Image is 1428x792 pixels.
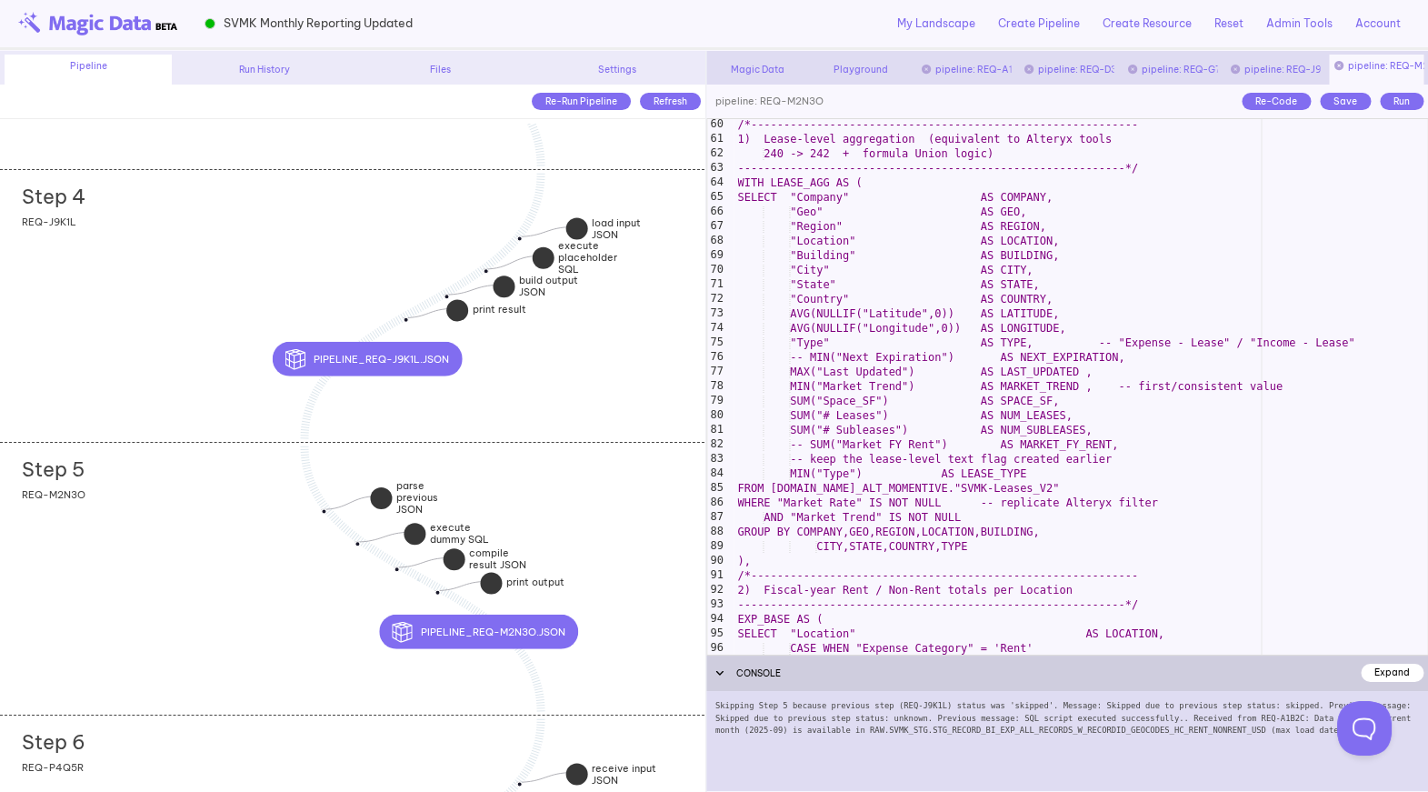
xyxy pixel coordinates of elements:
div: Re-Code [1242,93,1311,110]
div: pipeline: REQ-M2N3O [706,85,824,119]
div: 80 [707,408,725,423]
div: Expand [1361,664,1423,681]
strong: receive input JSON [592,762,656,787]
button: pipeline_REQ-J9K1L.json [273,342,462,376]
div: 95 [707,627,725,641]
h2: Step 4 [22,185,85,208]
div: compile result JSON [398,566,489,590]
div: pipeline_REQ-J9K1L.json [367,342,556,376]
strong: parse previous JSON [396,479,438,516]
a: Create Resource [1103,15,1192,32]
div: 63 [707,161,725,175]
div: 87 [707,510,725,525]
div: Playground [814,63,907,76]
h2: Step 5 [22,457,85,481]
div: pipeline: REQ-G7H8I [1123,63,1217,76]
div: 93 [707,597,725,612]
div: Refresh [640,93,701,110]
div: 96 [707,641,725,656]
div: 90 [707,554,725,568]
div: 68 [707,234,725,248]
div: 77 [707,365,725,379]
div: 74 [707,321,725,336]
div: 89 [707,539,725,554]
div: pipeline: REQ-M2N3O [1330,55,1423,85]
div: 67 [707,219,725,234]
div: 91 [707,568,725,583]
div: 82 [707,437,725,452]
div: 78 [707,379,725,394]
div: 75 [707,336,725,350]
div: Run History [181,63,348,76]
div: Save [1320,93,1371,110]
div: execute placeholder SQL [487,268,578,304]
div: 60 [707,117,725,132]
strong: execute dummy SQL [430,521,489,546]
div: 94 [707,612,725,627]
button: pipeline_REQ-M2N3O.json [380,615,578,649]
div: 84 [707,466,725,481]
div: 70 [707,263,725,277]
a: Admin Tools [1266,15,1333,32]
div: execute dummy SQL [359,541,450,565]
div: 61 [707,132,725,146]
div: build output JSON [448,294,539,317]
div: 72 [707,292,725,306]
div: 79 [707,394,725,408]
div: 88 [707,525,725,539]
div: pipeline_REQ-M2N3O.json [479,615,677,649]
div: 64 [707,175,725,190]
div: Re-Run Pipeline [532,93,631,110]
span: REQ-P4Q5R [22,761,84,774]
div: 73 [707,306,725,321]
div: Settings [534,63,701,76]
a: Reset [1214,15,1243,32]
div: 85 [707,481,725,496]
div: load input JSON [521,236,612,259]
div: Files [357,63,524,76]
div: Skipping Step 5 because previous step (REQ-J9K1L) status was 'skipped'. Message: Skipped due to p... [706,691,1428,791]
iframe: Toggle Customer Support [1337,701,1392,756]
div: 83 [707,452,725,466]
strong: execute placeholder SQL [558,239,617,276]
div: 66 [707,205,725,219]
h2: Step 6 [22,730,85,754]
div: Magic Data [711,63,804,76]
a: Create Pipeline [998,15,1080,32]
div: pipeline: REQ-A1B2C [917,63,1011,76]
img: beta-logo.png [18,12,177,35]
div: 62 [707,146,725,161]
div: 71 [707,277,725,292]
div: 76 [707,350,725,365]
div: pipeline: REQ-D3E4F [1020,63,1113,76]
a: Account [1355,15,1401,32]
span: REQ-J9K1L [22,216,76,228]
div: 86 [707,496,725,510]
strong: compile result JSON [469,546,526,571]
div: print output [439,590,523,612]
div: 69 [707,248,725,263]
strong: load input JSON [592,216,641,241]
div: pipeline: REQ-J9K1L [1226,63,1320,76]
strong: print result [473,304,526,316]
div: parse previous JSON [325,508,416,544]
span: REQ-M2N3O [22,488,85,501]
div: Run [1380,93,1423,110]
div: 65 [707,190,725,205]
div: Pipeline [5,55,172,85]
a: My Landscape [897,15,975,32]
div: 92 [707,583,725,597]
strong: build output JSON [519,274,578,298]
div: print result [407,317,486,339]
div: 81 [707,423,725,437]
span: SVMK Monthly Reporting Updated [224,15,413,32]
span: CONSOLE [736,667,781,679]
strong: print output [506,576,564,589]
